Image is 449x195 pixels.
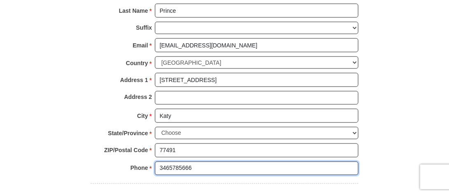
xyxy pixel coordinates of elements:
[131,162,148,174] strong: Phone
[136,22,152,33] strong: Suffix
[108,128,148,139] strong: State/Province
[124,91,152,103] strong: Address 2
[126,57,148,69] strong: Country
[133,40,148,51] strong: Email
[104,145,148,156] strong: ZIP/Postal Code
[119,5,148,16] strong: Last Name
[120,74,148,86] strong: Address 1
[137,110,148,122] strong: City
